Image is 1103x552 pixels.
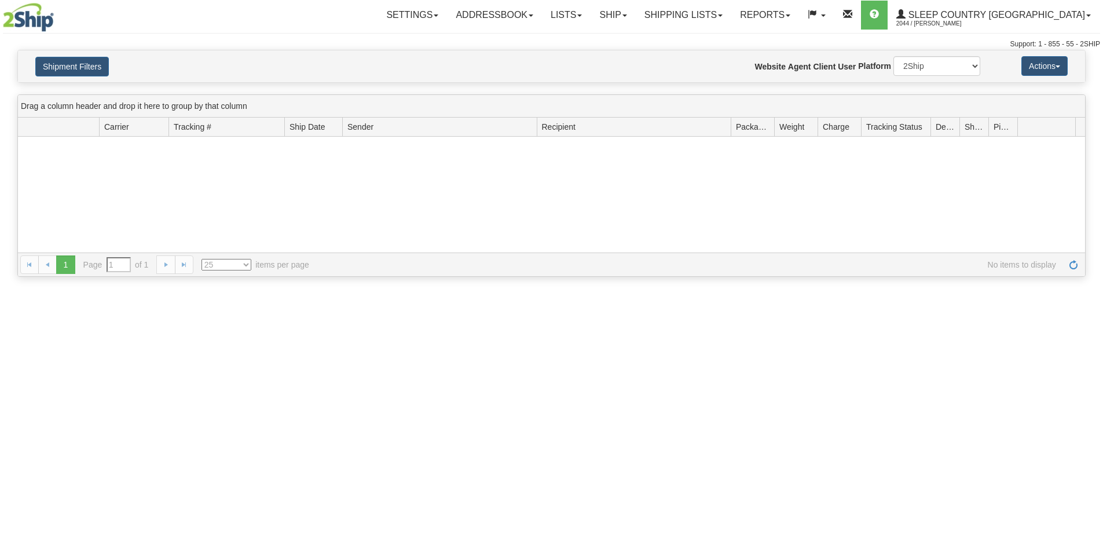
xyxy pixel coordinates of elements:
[56,255,75,274] span: 1
[378,1,447,30] a: Settings
[1064,255,1083,274] a: Refresh
[542,1,591,30] a: Lists
[201,259,309,270] span: items per page
[888,1,1100,30] a: Sleep Country [GEOGRAPHIC_DATA] 2044 / [PERSON_NAME]
[906,10,1085,20] span: Sleep Country [GEOGRAPHIC_DATA]
[174,121,211,133] span: Tracking #
[347,121,373,133] span: Sender
[3,3,54,32] img: logo2044.jpg
[104,121,129,133] span: Carrier
[447,1,542,30] a: Addressbook
[858,60,891,72] label: Platform
[936,121,955,133] span: Delivery Status
[813,61,836,72] label: Client
[994,121,1013,133] span: Pickup Status
[290,121,325,133] span: Ship Date
[636,1,731,30] a: Shipping lists
[965,121,984,133] span: Shipment Issues
[755,61,786,72] label: Website
[1021,56,1068,76] button: Actions
[779,121,804,133] span: Weight
[866,121,922,133] span: Tracking Status
[18,95,1085,118] div: grid grouping header
[542,121,576,133] span: Recipient
[591,1,635,30] a: Ship
[736,121,769,133] span: Packages
[788,61,811,72] label: Agent
[325,259,1056,270] span: No items to display
[838,61,856,72] label: User
[731,1,799,30] a: Reports
[35,57,109,76] button: Shipment Filters
[83,257,149,272] span: Page of 1
[823,121,849,133] span: Charge
[896,18,983,30] span: 2044 / [PERSON_NAME]
[3,39,1100,49] div: Support: 1 - 855 - 55 - 2SHIP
